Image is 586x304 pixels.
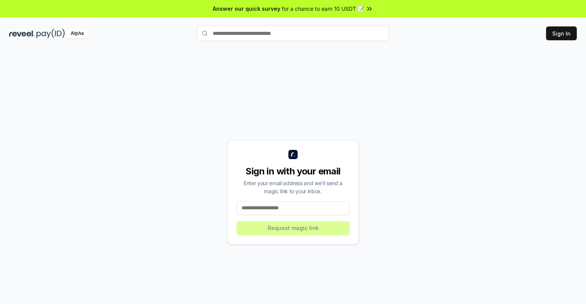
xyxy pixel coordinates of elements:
[9,29,35,38] img: reveel_dark
[237,179,349,195] div: Enter your email address and we’ll send a magic link to your inbox.
[237,165,349,177] div: Sign in with your email
[288,150,298,159] img: logo_small
[213,5,280,13] span: Answer our quick survey
[66,29,88,38] div: Alpha
[546,26,577,40] button: Sign In
[282,5,364,13] span: for a chance to earn 10 USDT 📝
[36,29,65,38] img: pay_id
